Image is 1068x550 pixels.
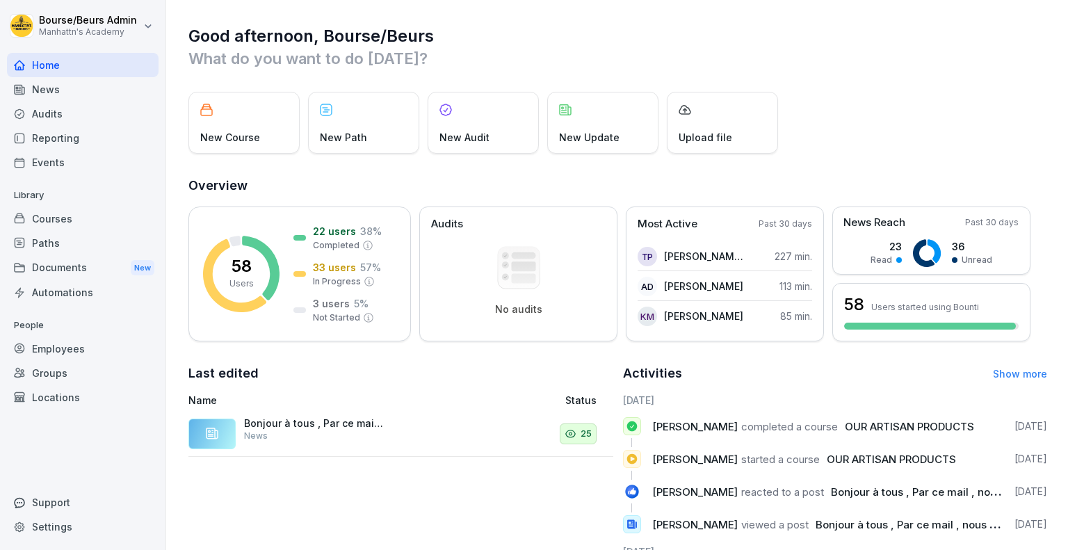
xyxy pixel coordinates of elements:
[652,485,738,499] span: [PERSON_NAME]
[7,280,159,305] a: Automations
[313,260,356,275] p: 33 users
[7,385,159,410] a: Locations
[871,239,902,254] p: 23
[652,518,738,531] span: [PERSON_NAME]
[188,47,1047,70] p: What do you want to do [DATE]?
[7,255,159,281] div: Documents
[39,15,137,26] p: Bourse/Beurs Admin
[7,231,159,255] a: Paths
[313,296,350,311] p: 3 users
[638,216,697,232] p: Most Active
[7,255,159,281] a: DocumentsNew
[741,518,809,531] span: viewed a post
[664,279,743,293] p: [PERSON_NAME]
[7,515,159,539] a: Settings
[741,420,838,433] span: completed a course
[993,368,1047,380] a: Show more
[623,393,1048,407] h6: [DATE]
[431,216,463,232] p: Audits
[1014,517,1047,531] p: [DATE]
[843,215,905,231] p: News Reach
[7,337,159,361] a: Employees
[1014,419,1047,433] p: [DATE]
[652,420,738,433] span: [PERSON_NAME]
[7,207,159,231] a: Courses
[188,412,613,457] a: Bonjour à tous , Par ce mail , nous vous notifions que les modules de formation ont été mis à jou...
[313,224,356,238] p: 22 users
[313,239,359,252] p: Completed
[844,293,864,316] h3: 58
[188,176,1047,195] h2: Overview
[962,254,992,266] p: Unread
[664,249,744,264] p: [PERSON_NAME] petit
[360,224,382,238] p: 38 %
[439,130,489,145] p: New Audit
[200,130,260,145] p: New Course
[7,53,159,77] a: Home
[7,490,159,515] div: Support
[232,258,252,275] p: 58
[39,27,137,37] p: Manhattn's Academy
[965,216,1019,229] p: Past 30 days
[188,364,613,383] h2: Last edited
[1014,452,1047,466] p: [DATE]
[244,417,383,430] p: Bonjour à tous , Par ce mail , nous vous notifions que les modules de formation ont été mis à jou...
[871,254,892,266] p: Read
[229,277,254,290] p: Users
[1014,485,1047,499] p: [DATE]
[741,453,820,466] span: started a course
[495,303,542,316] p: No audits
[780,309,812,323] p: 85 min.
[638,307,657,326] div: KM
[679,130,732,145] p: Upload file
[188,393,449,407] p: Name
[7,126,159,150] a: Reporting
[759,218,812,230] p: Past 30 days
[827,453,956,466] span: OUR ARTISAN PRODUCTS
[131,260,154,276] div: New
[7,77,159,102] a: News
[581,427,592,441] p: 25
[623,364,682,383] h2: Activities
[244,430,268,442] p: News
[7,184,159,207] p: Library
[320,130,367,145] p: New Path
[313,275,361,288] p: In Progress
[313,312,360,324] p: Not Started
[871,302,979,312] p: Users started using Bounti
[652,453,738,466] span: [PERSON_NAME]
[7,314,159,337] p: People
[559,130,620,145] p: New Update
[7,102,159,126] a: Audits
[354,296,369,311] p: 5 %
[7,150,159,175] a: Events
[638,277,657,296] div: AD
[779,279,812,293] p: 113 min.
[775,249,812,264] p: 227 min.
[845,420,974,433] span: OUR ARTISAN PRODUCTS
[952,239,992,254] p: 36
[360,260,381,275] p: 57 %
[664,309,743,323] p: [PERSON_NAME]
[188,25,1047,47] h1: Good afternoon, Bourse/Beurs
[565,393,597,407] p: Status
[741,485,824,499] span: reacted to a post
[638,247,657,266] div: tp
[7,361,159,385] a: Groups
